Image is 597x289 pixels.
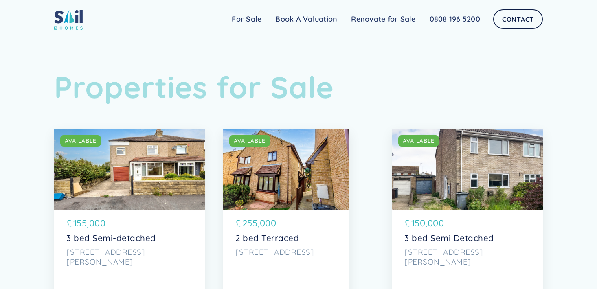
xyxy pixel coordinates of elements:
[493,9,543,29] a: Contact
[234,137,266,145] div: AVAILABLE
[73,217,106,230] p: 155,000
[404,247,531,267] p: [STREET_ADDRESS][PERSON_NAME]
[242,217,277,230] p: 255,000
[268,11,344,27] a: Book A Valuation
[235,247,337,257] p: [STREET_ADDRESS]
[423,11,487,27] a: 0808 196 5200
[66,233,193,243] p: 3 bed Semi-detached
[54,8,83,30] img: sail home logo colored
[235,233,337,243] p: 2 bed Terraced
[54,69,543,105] h1: Properties for Sale
[225,11,268,27] a: For Sale
[235,217,241,230] p: £
[66,247,193,267] p: [STREET_ADDRESS][PERSON_NAME]
[65,137,97,145] div: AVAILABLE
[344,11,422,27] a: Renovate for Sale
[66,217,72,230] p: £
[403,137,435,145] div: AVAILABLE
[404,217,410,230] p: £
[404,233,531,243] p: 3 bed Semi Detached
[411,217,444,230] p: 150,000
